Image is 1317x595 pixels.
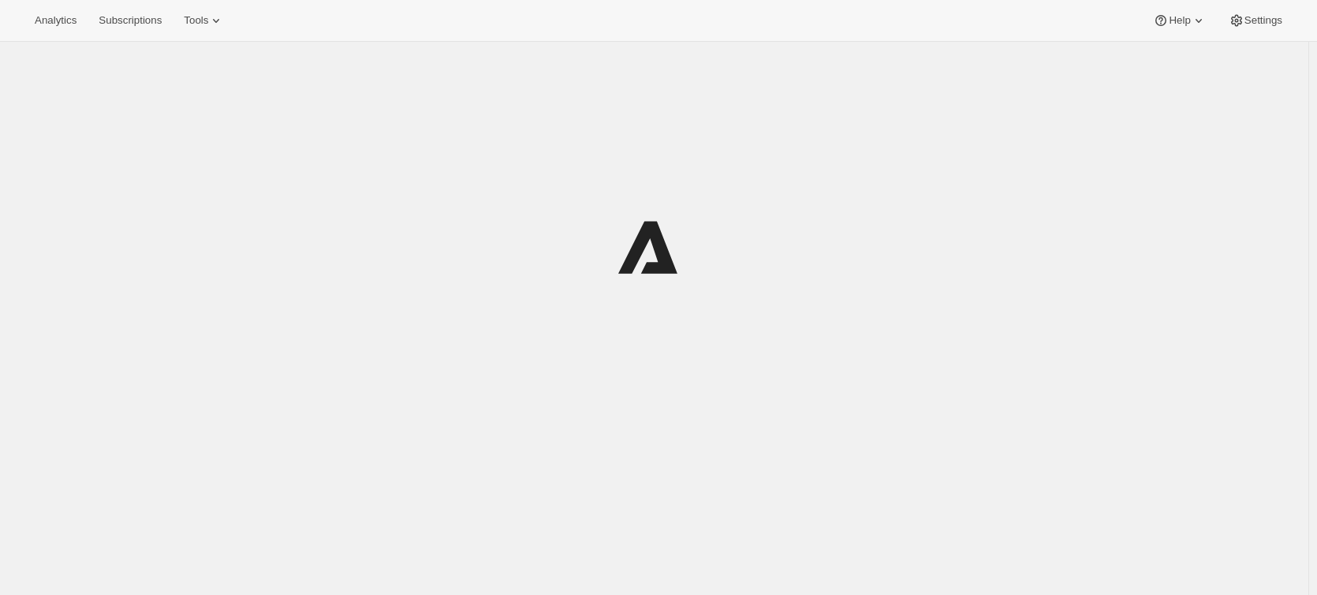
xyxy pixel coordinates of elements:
span: Subscriptions [99,14,162,27]
button: Help [1144,9,1215,32]
span: Tools [184,14,208,27]
button: Tools [174,9,233,32]
button: Analytics [25,9,86,32]
span: Analytics [35,14,76,27]
span: Settings [1244,14,1282,27]
span: Help [1169,14,1190,27]
button: Settings [1219,9,1292,32]
button: Subscriptions [89,9,171,32]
